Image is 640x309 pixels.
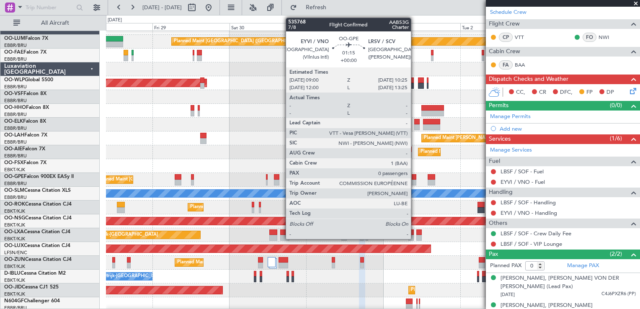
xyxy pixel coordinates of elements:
a: EBKT/KJK [4,277,25,283]
span: CR [539,88,546,97]
a: Manage PAX [567,262,599,270]
span: Refresh [299,5,334,10]
span: OO-JID [4,285,22,290]
span: OO-NSG [4,216,25,221]
a: VTT [515,33,534,41]
span: DFC, [560,88,573,97]
a: OO-LUXCessna Citation CJ4 [4,243,70,248]
a: EYVI / VNO - Handling [501,209,557,216]
div: Sun 31 [306,23,383,31]
span: OO-LUM [4,36,25,41]
span: (0/0) [610,101,622,110]
a: LFSN/ENC [4,250,27,256]
span: OO-WLP [4,77,25,82]
input: Trip Number [26,1,74,14]
div: CP [499,33,513,42]
span: [DATE] [501,291,515,298]
a: EBBR/BRU [4,194,27,201]
span: C4J6PXZR6 (PP) [601,291,636,298]
span: Cabin Crew [489,47,520,57]
a: BAA [515,61,534,69]
a: D-IBLUCessna Citation M2 [4,271,66,276]
span: OO-LAH [4,133,24,138]
span: OO-LUX [4,243,24,248]
a: Manage Services [490,146,532,154]
span: OO-ELK [4,119,23,124]
a: EBKT/KJK [4,291,25,297]
span: OO-LXA [4,229,24,234]
a: EBKT/KJK [4,208,25,214]
a: EBKT/KJK [4,222,25,228]
a: OO-SLMCessna Citation XLS [4,188,71,193]
a: EBKT/KJK [4,236,25,242]
div: FO [583,33,596,42]
a: LBSF / SOF - Fuel [501,168,544,175]
div: Planned Maint Kortrijk-[GEOGRAPHIC_DATA] [177,256,275,269]
a: EBBR/BRU [4,42,27,49]
div: No Crew Kortrijk-[GEOGRAPHIC_DATA] [78,270,164,283]
button: Refresh [286,1,336,14]
span: Permits [489,101,508,111]
span: Services [489,134,511,144]
span: N604GF [4,299,24,304]
a: OO-LAHFalcon 7X [4,133,47,138]
a: OO-VSFFalcon 8X [4,91,46,96]
a: Schedule Crew [490,8,526,17]
span: All Aircraft [22,20,88,26]
div: Thu 28 [76,23,153,31]
span: OO-ROK [4,202,25,207]
a: OO-AIEFalcon 7X [4,147,45,152]
span: CC, [516,88,525,97]
div: Add new [500,125,636,132]
span: OO-AIE [4,147,22,152]
a: EBBR/BRU [4,84,27,90]
span: OO-ZUN [4,257,25,262]
a: EBKT/KJK [4,167,25,173]
a: LBSF / SOF - VIP Lounge [501,240,562,247]
span: OO-FAE [4,50,23,55]
div: Planned Maint Kortrijk-[GEOGRAPHIC_DATA] [60,229,158,241]
a: EBBR/BRU [4,125,27,131]
a: EBKT/KJK [4,263,25,270]
div: Mon 1 [383,23,460,31]
span: Dispatch Checks and Weather [489,75,568,84]
span: (2/2) [610,250,622,258]
span: Others [489,219,507,228]
a: OO-WLPGlobal 5500 [4,77,53,82]
span: Fuel [489,157,500,166]
a: OO-GPEFalcon 900EX EASy II [4,174,74,179]
div: [DATE] [108,17,122,24]
div: Planned Maint Kortrijk-[GEOGRAPHIC_DATA] [190,201,288,214]
a: OO-FAEFalcon 7X [4,50,46,55]
span: FP [586,88,593,97]
a: NWI [599,33,617,41]
span: Handling [489,188,513,197]
a: OO-LXACessna Citation CJ4 [4,229,70,234]
span: OO-HHO [4,105,26,110]
a: EYVI / VNO - Fuel [501,178,545,185]
a: EBBR/BRU [4,180,27,187]
div: Fri 29 [152,23,230,31]
label: Planned PAX [490,262,521,270]
a: OO-HHOFalcon 8X [4,105,49,110]
a: OO-ELKFalcon 8X [4,119,46,124]
a: LBSF / SOF - Handling [501,199,556,206]
span: Pax [489,250,498,259]
span: DP [606,88,614,97]
div: Planned Maint [GEOGRAPHIC_DATA] ([GEOGRAPHIC_DATA]) [421,146,552,158]
a: OO-ZUNCessna Citation CJ4 [4,257,72,262]
div: FA [499,60,513,70]
a: OO-ROKCessna Citation CJ4 [4,202,72,207]
span: (1/6) [610,134,622,143]
span: OO-VSF [4,91,23,96]
a: EBBR/BRU [4,139,27,145]
div: [DATE] [385,17,399,24]
span: OO-SLM [4,188,24,193]
span: D-IBLU [4,271,21,276]
span: Flight Crew [489,19,520,29]
a: EBBR/BRU [4,111,27,118]
a: EBBR/BRU [4,56,27,62]
a: OO-FSXFalcon 7X [4,160,46,165]
a: N604GFChallenger 604 [4,299,60,304]
a: LBSF / SOF - Crew Daily Fee [501,230,571,237]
